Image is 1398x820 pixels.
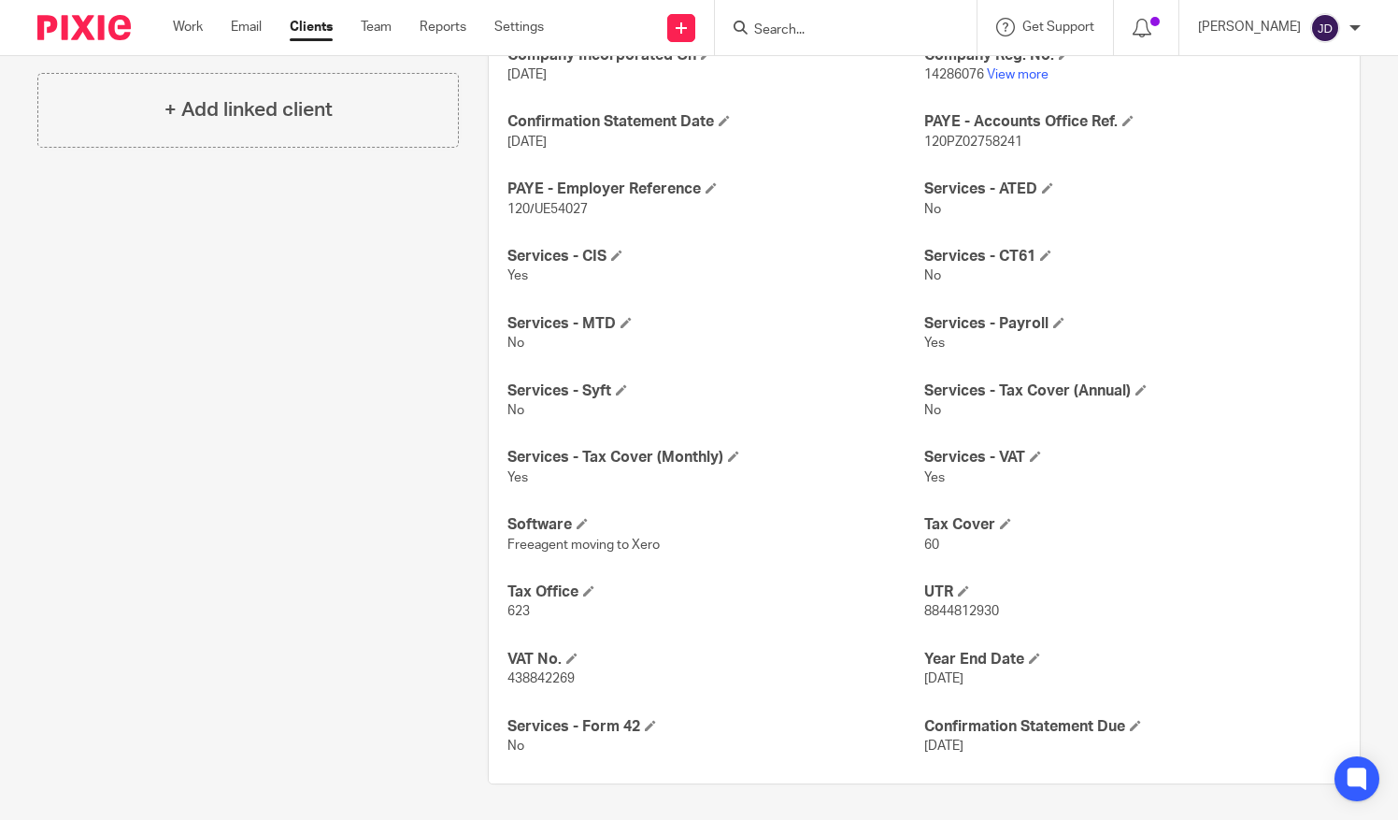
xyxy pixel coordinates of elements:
span: 438842269 [507,672,575,685]
a: View more [987,68,1048,81]
h4: PAYE - Accounts Office Ref. [924,112,1341,132]
span: Yes [924,471,945,484]
h4: Services - CIS [507,247,924,266]
h4: Services - VAT [924,448,1341,468]
span: 623 [507,605,530,618]
span: Get Support [1022,21,1094,34]
a: Clients [290,18,333,36]
span: No [507,404,524,417]
span: Yes [507,471,528,484]
h4: UTR [924,583,1341,602]
a: Settings [494,18,544,36]
h4: Services - Payroll [924,314,1341,334]
h4: Software [507,515,924,535]
span: 8844812930 [924,605,999,618]
span: 120/UE54027 [507,203,588,216]
h4: + Add linked client [164,95,333,124]
a: Team [361,18,392,36]
img: svg%3E [1310,13,1340,43]
span: No [924,269,941,282]
span: 60 [924,539,939,552]
img: Pixie [37,15,131,40]
a: Work [173,18,203,36]
h4: Tax Office [507,583,924,602]
h4: Confirmation Statement Due [924,717,1341,737]
h4: VAT No. [507,650,924,669]
span: 120PZ02758241 [924,136,1022,149]
span: Yes [507,269,528,282]
a: Reports [420,18,466,36]
span: Freeagent moving to Xero [507,539,660,552]
h4: Services - Tax Cover (Monthly) [507,448,924,468]
a: Email [231,18,262,36]
span: [DATE] [924,740,963,753]
h4: Tax Cover [924,515,1341,535]
span: No [507,740,524,753]
span: No [924,404,941,417]
h4: Services - Form 42 [507,717,924,737]
span: [DATE] [507,136,547,149]
span: No [507,337,524,350]
span: No [924,203,941,216]
p: [PERSON_NAME] [1198,18,1301,36]
h4: Confirmation Statement Date [507,112,924,132]
h4: Services - Tax Cover (Annual) [924,381,1341,401]
h4: Services - MTD [507,314,924,334]
h4: Services - ATED [924,180,1341,199]
span: [DATE] [507,68,547,81]
h4: Services - Syft [507,381,924,401]
h4: PAYE - Employer Reference [507,180,924,199]
input: Search [752,22,920,39]
h4: Services - CT61 [924,247,1341,266]
span: Yes [924,337,945,350]
span: [DATE] [924,672,963,685]
span: 14286076 [924,68,984,81]
h4: Year End Date [924,650,1341,669]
